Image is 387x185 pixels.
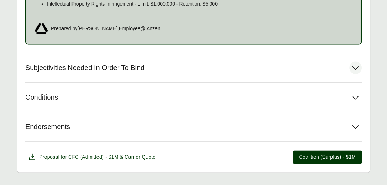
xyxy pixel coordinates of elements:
span: & Carrier Quote [120,154,155,160]
button: Subjectivities Needed In Order To Bind [25,53,362,82]
span: CFC (Admitted) - $1M [68,154,118,160]
p: Intellectual Property Rights Infringement - Limit: $1,000,000 - Retention: $5,000 [47,0,353,8]
button: Proposal for CFC (Admitted) - $1M & Carrier Quote [25,150,158,164]
span: Conditions [25,93,58,102]
span: Proposal for [39,153,155,161]
span: Endorsements [25,123,70,131]
button: Endorsements [25,112,362,141]
button: Conditions [25,83,362,112]
span: Coalition (Surplus) - $1M [299,153,356,161]
span: Prepared by [PERSON_NAME] , Employee @ Anzen [51,25,160,32]
button: Coalition (Surplus) - $1M [293,150,362,164]
span: Subjectivities Needed In Order To Bind [25,64,144,72]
